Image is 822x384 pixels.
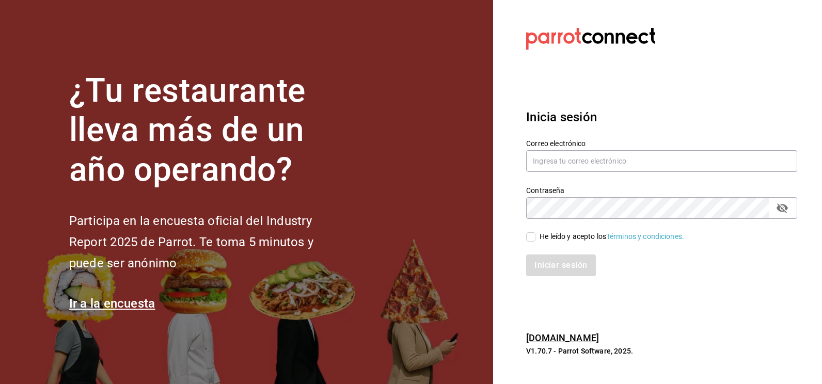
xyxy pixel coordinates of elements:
[526,108,797,126] h3: Inicia sesión
[540,231,684,242] div: He leído y acepto los
[773,199,791,217] button: passwordField
[69,71,348,190] h1: ¿Tu restaurante lleva más de un año operando?
[69,211,348,274] h2: Participa en la encuesta oficial del Industry Report 2025 de Parrot. Te toma 5 minutos y puede se...
[606,232,684,241] a: Términos y condiciones.
[526,332,599,343] a: [DOMAIN_NAME]
[526,186,797,194] label: Contraseña
[526,150,797,172] input: Ingresa tu correo electrónico
[69,296,155,311] a: Ir a la encuesta
[526,346,797,356] p: V1.70.7 - Parrot Software, 2025.
[526,139,797,147] label: Correo electrónico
